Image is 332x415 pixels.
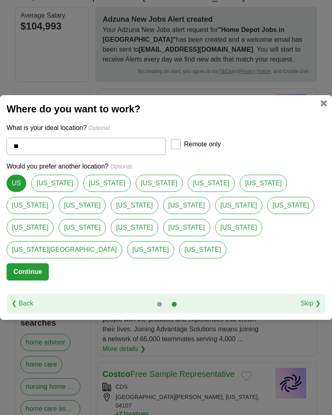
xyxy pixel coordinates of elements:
[7,241,122,258] a: [US_STATE][GEOGRAPHIC_DATA]
[59,219,106,236] a: [US_STATE]
[111,197,158,214] a: [US_STATE]
[11,299,33,308] a: ❮ Back
[267,197,314,214] a: [US_STATE]
[7,175,26,192] a: US
[136,175,183,192] a: [US_STATE]
[240,175,287,192] a: [US_STATE]
[215,197,262,214] a: [US_STATE]
[300,299,321,308] a: Skip ❯
[188,175,235,192] a: [US_STATE]
[111,219,158,236] a: [US_STATE]
[89,125,110,131] span: Optional
[179,241,226,258] a: [US_STATE]
[163,219,210,236] a: [US_STATE]
[7,162,325,171] p: Would you prefer another location?
[127,241,174,258] a: [US_STATE]
[7,219,54,236] a: [US_STATE]
[83,175,130,192] a: [US_STATE]
[163,197,210,214] a: [US_STATE]
[7,263,49,280] button: Continue
[31,175,78,192] a: [US_STATE]
[7,197,54,214] a: [US_STATE]
[184,139,221,149] label: Remote only
[110,163,132,170] span: Optional
[7,102,325,116] h2: Where do you want to work?
[7,123,325,133] p: What is your ideal location?
[215,219,262,236] a: [US_STATE]
[59,197,106,214] a: [US_STATE]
